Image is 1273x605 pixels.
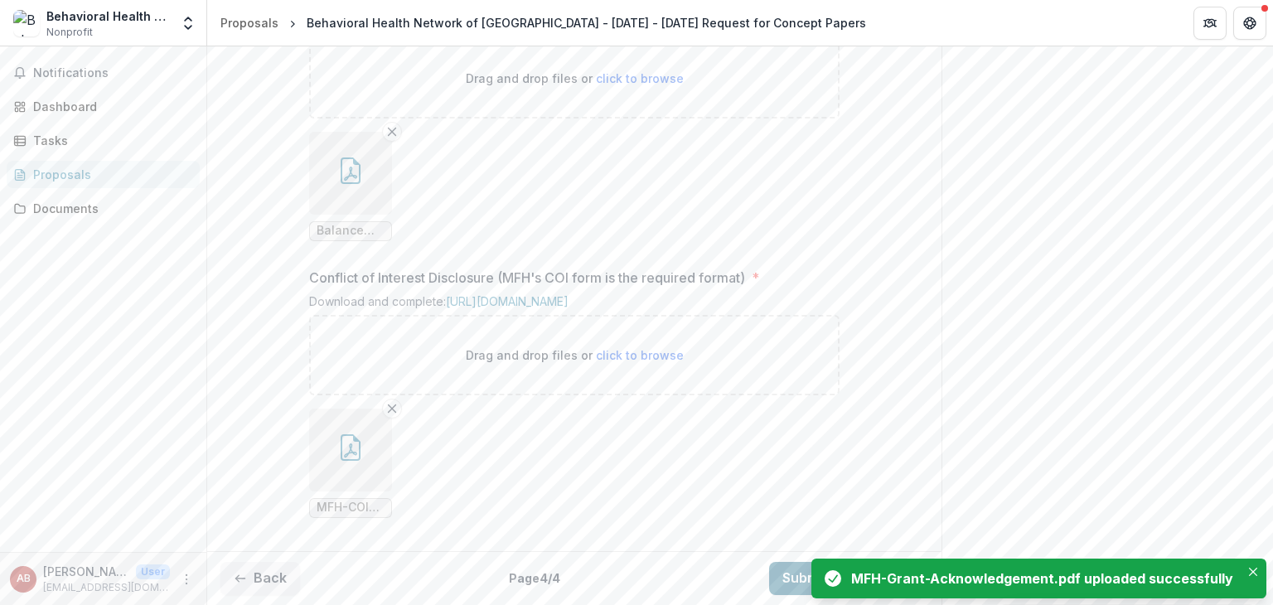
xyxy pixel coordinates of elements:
p: Page 4 / 4 [509,569,560,587]
a: Documents [7,195,200,222]
span: Notifications [33,66,193,80]
div: Download and complete: [309,294,840,315]
div: MFH-Grant-Acknowledgement.pdf uploaded successfully [851,569,1233,588]
button: Open entity switcher [177,7,200,40]
div: Dashboard [33,98,186,115]
div: Tasks [33,132,186,149]
p: Conflict of Interest Disclosure (MFH's COI form is the required format) [309,268,745,288]
button: Remove File [382,122,402,142]
p: Drag and drop files or [466,70,684,87]
p: Drag and drop files or [466,346,684,364]
div: Remove FileBalance Sheet [DATE] Annual.pdf [309,132,392,241]
p: User [136,564,170,579]
button: More [177,569,196,589]
a: Proposals [7,161,200,188]
div: Notifications-bottom-right [805,552,1273,605]
div: Behavioral Health Network of [GEOGRAPHIC_DATA][PERSON_NAME] [46,7,170,25]
a: Dashboard [7,93,200,120]
button: Partners [1193,7,1227,40]
p: [EMAIL_ADDRESS][DOMAIN_NAME] [43,580,170,595]
span: MFH-COI-Disclosure-Grant - Completed.pdf [317,501,385,515]
div: Documents [33,200,186,217]
span: Balance Sheet [DATE] Annual.pdf [317,224,385,238]
button: Remove File [382,399,402,419]
span: click to browse [596,348,684,362]
img: Behavioral Health Network of Greater St. Louis [13,10,40,36]
button: Submit Response [769,562,928,595]
a: Proposals [214,11,285,35]
a: Tasks [7,127,200,154]
p: [PERSON_NAME] [43,563,129,580]
span: click to browse [596,71,684,85]
span: Nonprofit [46,25,93,40]
a: [URL][DOMAIN_NAME] [446,294,569,308]
div: Behavioral Health Network of [GEOGRAPHIC_DATA] - [DATE] - [DATE] Request for Concept Papers [307,14,866,31]
button: Get Help [1233,7,1266,40]
nav: breadcrumb [214,11,873,35]
div: Alicia Brown [17,574,31,584]
button: Close [1243,562,1263,582]
div: Remove FileMFH-COI-Disclosure-Grant - Completed.pdf [309,409,392,518]
button: Notifications [7,60,200,86]
button: Back [220,562,300,595]
div: Proposals [220,14,278,31]
div: Proposals [33,166,186,183]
